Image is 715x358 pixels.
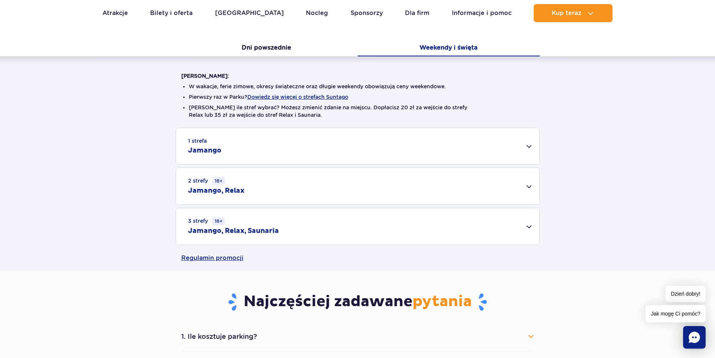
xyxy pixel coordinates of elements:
a: [GEOGRAPHIC_DATA] [215,4,284,22]
a: Atrakcje [102,4,128,22]
a: Bilety i oferta [150,4,193,22]
a: Regulamin promocji [181,245,534,271]
small: 1 strefa [188,137,207,145]
small: 3 strefy [188,217,225,225]
span: pytania [412,292,472,311]
a: Sponsorzy [351,4,383,22]
button: Dni powszednie [176,41,358,56]
button: Dowiedz się więcej o strefach Suntago [247,94,348,100]
li: W wakacje, ferie zimowe, okresy świąteczne oraz długie weekendy obowiązują ceny weekendowe. [189,83,527,90]
a: Nocleg [306,4,328,22]
span: Jak mogę Ci pomóc? [646,305,706,322]
h3: Najczęściej zadawane [181,292,534,312]
button: Kup teraz [534,4,613,22]
h2: Jamango, Relax, Saunaria [188,227,279,236]
button: 1. Ile kosztuje parking? [181,328,534,345]
a: Informacje i pomoc [452,4,512,22]
strong: [PERSON_NAME]: [181,73,229,79]
h2: Jamango, Relax [188,186,244,195]
small: 2 strefy [188,177,225,185]
span: Dzień dobry! [665,286,706,302]
a: Dla firm [405,4,429,22]
h2: Jamango [188,146,221,155]
small: 16+ [212,177,225,185]
li: [PERSON_NAME] ile stref wybrać? Możesz zmienić zdanie na miejscu. Dopłacisz 20 zł za wejście do s... [189,104,527,119]
li: Pierwszy raz w Parku? [189,93,527,101]
small: 16+ [212,217,225,225]
button: Weekendy i święta [358,41,540,56]
div: Chat [683,326,706,349]
span: Kup teraz [552,10,581,17]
